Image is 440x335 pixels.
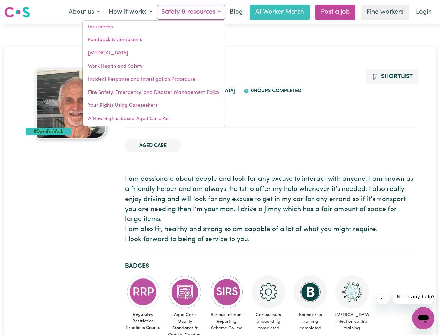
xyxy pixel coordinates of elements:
div: Safety & resources [82,20,225,126]
img: Careseekers logo [4,6,30,18]
a: Fire Safety, Emergency, and Disaster Management Policy [83,86,225,99]
a: Insurances [83,21,225,34]
p: I am passionate about people and look for any excuse to interact with anyone. I am known as a fri... [125,174,415,245]
button: About us [64,5,104,20]
iframe: Close message [376,290,390,304]
span: Careseekers onboarding completed [250,309,287,335]
span: 0 hours completed [249,88,301,94]
a: Your Rights Using Careseekers [83,99,225,112]
a: AI Worker Match [250,5,310,20]
span: Regulated Restrictive Practices Course [125,308,161,334]
span: Shortlist [381,74,413,80]
button: How it works [104,5,157,20]
button: Safety & resources [157,5,225,20]
img: Kenneth [36,69,106,139]
div: #OpenForWork [26,128,71,135]
h2: Badges [125,262,415,270]
span: Need any help? [4,5,42,10]
a: [MEDICAL_DATA] [83,47,225,60]
a: Feedback & Complaints [83,33,225,47]
img: CS Academy: Careseekers Onboarding course completed [252,275,285,309]
a: Work Health and Safety [83,60,225,73]
img: CS Academy: Serious Incident Reporting Scheme course completed [210,275,244,309]
button: Add to shortlist [366,69,419,84]
a: Find workers [361,5,409,20]
a: A New Rights-based Aged Care Act [83,112,225,126]
a: Login [412,5,436,20]
a: Blog [225,5,247,20]
img: CS Academy: Aged Care Quality Standards & Code of Conduct course completed [168,275,202,309]
span: Boundaries training completed [292,309,329,335]
span: [MEDICAL_DATA] infection control training [334,309,370,335]
a: Incident Response and Investigation Procedure [83,73,225,86]
img: CS Academy: Regulated Restrictive Practices course completed [126,275,160,308]
span: Serious Incident Reporting Scheme Course [209,309,245,335]
a: Careseekers logo [4,4,30,20]
img: CS Academy: Boundaries in care and support work course completed [294,275,327,309]
img: CS Academy: COVID-19 Infection Control Training course completed [335,275,369,309]
iframe: Message from company [393,289,434,304]
iframe: Button to launch messaging window [412,307,434,329]
li: Aged Care [125,139,181,152]
a: Post a job [315,5,355,20]
a: Kenneth's profile picture'#OpenForWork [26,69,117,139]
